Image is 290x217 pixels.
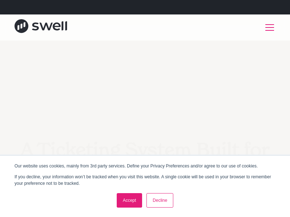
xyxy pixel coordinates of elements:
[117,193,142,208] a: Accept
[14,174,275,187] p: If you decline, your information won’t be tracked when you visit this website. A single cookie wi...
[146,193,173,208] a: Decline
[14,163,275,169] p: Our website uses cookies, mainly from 3rd party services. Define your Privacy Preferences and/or ...
[7,139,283,184] h1: A Ticketing System Built for Healthcare Feedback
[14,19,67,35] a: home
[261,19,275,36] div: menu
